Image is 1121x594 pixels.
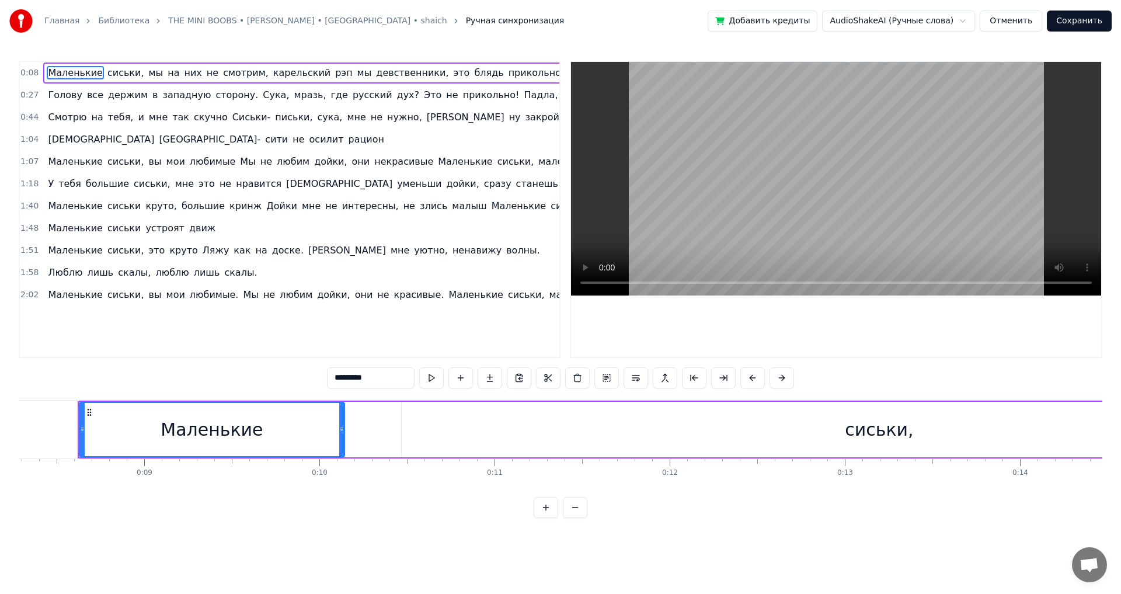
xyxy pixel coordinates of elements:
img: youka [9,9,33,33]
div: 0:12 [662,468,678,478]
button: Отменить [980,11,1042,32]
span: злись [419,199,448,213]
span: сиськи, [106,288,145,301]
span: скучно [193,110,229,124]
span: маленькие [537,155,593,168]
span: держим [107,88,149,102]
span: дух? [396,88,421,102]
span: прикольно. [507,66,565,79]
span: Это [423,88,443,102]
span: Маленькие [47,199,103,213]
span: 1:58 [20,267,39,279]
span: осилит [308,133,345,146]
span: Маленькие [47,288,103,301]
span: вы [148,288,163,301]
span: движ [188,221,217,235]
span: рэп [334,66,353,79]
span: закрой [524,110,560,124]
span: Смотрю [47,110,88,124]
span: прикольно! [462,88,521,102]
button: Добавить кредиты [708,11,818,32]
span: малыш [451,199,488,213]
span: 1:07 [20,156,39,168]
span: Маленькие [47,66,103,79]
span: красивые. [393,288,445,301]
nav: breadcrumb [44,15,564,27]
span: ненавижу [451,244,503,257]
span: сиськи [106,221,142,235]
div: Маленькие [161,416,263,443]
span: кринж [228,199,263,213]
button: Сохранить [1047,11,1112,32]
span: любимые [189,155,237,168]
span: это [148,244,166,257]
span: Ручная синхронизация [466,15,565,27]
span: скалы. [223,266,258,279]
span: сиськи, [133,177,172,190]
span: люблю [154,266,190,279]
span: лишь [193,266,221,279]
span: на [255,244,269,257]
span: 1:04 [20,134,39,145]
span: сторону. [214,88,259,102]
span: не [402,199,416,213]
span: сука, [316,110,344,124]
span: Маленькие [47,221,103,235]
span: так [171,110,190,124]
div: 0:10 [312,468,328,478]
span: нравится [235,177,283,190]
span: дойки, [316,288,351,301]
span: большие [85,177,130,190]
span: мои [165,155,186,168]
span: не [218,177,232,190]
span: любим [278,288,314,301]
span: любим [276,155,311,168]
span: мне [346,110,367,124]
span: мы [148,66,165,79]
span: Дойки [265,199,298,213]
span: сиськи [549,199,585,213]
span: Сука, [262,88,290,102]
span: круто, [144,199,177,213]
span: сразу [483,177,513,190]
span: уменьши [396,177,443,190]
span: Маленькие [490,199,547,213]
span: вы [148,155,163,168]
span: Ляжу [201,244,231,257]
span: круто [168,244,199,257]
span: не [259,155,273,168]
span: Мы [239,155,256,168]
span: они [351,155,371,168]
span: мне [148,110,169,124]
span: нужно, [386,110,423,124]
span: сиськи, [106,155,145,168]
span: Маленькие [47,155,103,168]
span: западную [161,88,212,102]
span: тебя, [107,110,135,124]
span: [DEMOGRAPHIC_DATA] [285,177,394,190]
span: письки, [274,110,314,124]
span: скалы, [117,266,152,279]
span: 0:08 [20,67,39,79]
span: дойки, [313,155,348,168]
span: сиськи, [507,288,546,301]
span: где [330,88,349,102]
span: интересны, [341,199,400,213]
span: Маленькие [47,244,103,257]
span: 0:44 [20,112,39,123]
div: 0:09 [137,468,152,478]
span: некрасивые [373,155,434,168]
span: это [197,177,216,190]
span: не [206,66,220,79]
span: как [232,244,252,257]
span: 1:40 [20,200,39,212]
span: доске. [271,244,305,257]
span: дойки, [445,177,480,190]
span: не [324,199,338,213]
span: Маленькие [447,288,504,301]
span: в [151,88,159,102]
span: 2:02 [20,289,39,301]
span: мне [389,244,410,257]
span: мои [165,288,186,301]
span: [PERSON_NAME] [307,244,387,257]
